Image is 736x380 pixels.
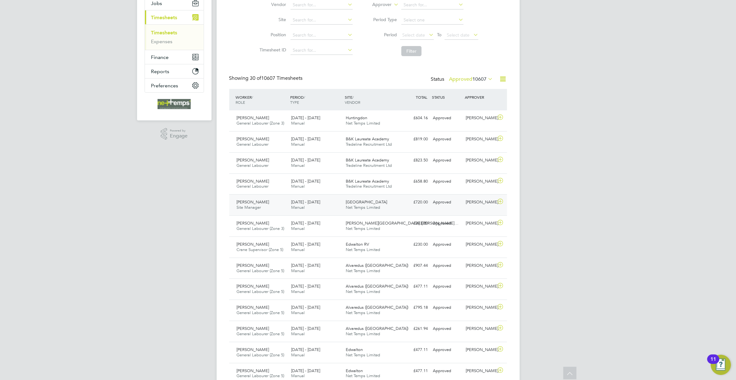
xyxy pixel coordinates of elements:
span: Reports [151,68,170,74]
span: General Labourer (Zone 3) [237,226,284,231]
span: Huntingdon [346,115,367,120]
span: Tradeline Recruitment Ltd [346,142,392,147]
div: Timesheets [145,24,204,50]
span: [DATE] - [DATE] [291,284,320,289]
div: Approved [431,260,464,271]
div: £819.00 [398,134,431,144]
span: Manual [291,247,305,252]
span: Tradeline Recruitment Ltd [346,184,392,189]
span: Net Temps Limited [346,331,380,336]
span: Edwalton RV [346,242,369,247]
span: Manual [291,142,305,147]
div: [PERSON_NAME] [463,345,496,355]
span: General Labourer (Zone 5) [237,373,284,378]
div: Showing [229,75,304,82]
span: VENDOR [345,100,360,105]
span: General Labourer (Zone 3) [237,120,284,126]
div: [PERSON_NAME] [463,218,496,229]
div: Approved [431,176,464,187]
span: Preferences [151,83,178,89]
img: net-temps-logo-retina.png [158,99,191,109]
span: Manual [291,205,305,210]
span: [DATE] - [DATE] [291,326,320,331]
div: £823.50 [398,155,431,166]
span: Alvaredus ([GEOGRAPHIC_DATA]) [346,305,408,310]
span: [DATE] - [DATE] [291,242,320,247]
span: Net Temps Limited [346,289,380,294]
div: Approved [431,113,464,123]
div: [PERSON_NAME] [463,155,496,166]
span: [DATE] - [DATE] [291,347,320,352]
span: Select date [447,32,470,38]
span: General Labourer (Zone 5) [237,310,284,315]
span: / [304,95,305,100]
label: Approver [363,2,392,8]
span: [PERSON_NAME] [237,368,269,373]
div: Approved [431,302,464,313]
button: Filter [401,46,422,56]
span: Edwalton [346,347,363,352]
span: Net Temps Limited [346,352,380,358]
span: Alvaredus ([GEOGRAPHIC_DATA]) [346,263,408,268]
input: Select one [401,16,464,25]
span: Edwalton [346,368,363,373]
span: Site Manager [237,205,261,210]
span: [DATE] - [DATE] [291,368,320,373]
span: [PERSON_NAME] [237,242,269,247]
span: General Labourer [237,184,269,189]
span: Net Temps Limited [346,226,380,231]
a: Expenses [151,38,173,44]
span: B&K Laureate Academy [346,178,389,184]
span: [PERSON_NAME] [237,136,269,142]
input: Search for... [290,31,353,40]
div: Status [431,75,494,84]
button: Open Resource Center, 11 new notifications [711,355,731,375]
span: Net Temps Limited [346,205,380,210]
span: Engage [170,133,188,139]
span: [PERSON_NAME] [237,220,269,226]
span: Manual [291,310,305,315]
span: General Labourer (Zone 5) [237,331,284,336]
div: Approved [431,197,464,208]
span: [PERSON_NAME] [237,326,269,331]
input: Search for... [290,46,353,55]
span: Manual [291,352,305,358]
div: £261.94 [398,324,431,334]
div: [PERSON_NAME] [463,113,496,123]
span: Net Temps Limited [346,120,380,126]
span: Net Temps Limited [346,247,380,252]
span: Select date [402,32,425,38]
span: B&K Laureate Academy [346,136,389,142]
button: Finance [145,50,204,64]
div: WORKER [234,91,289,108]
a: Powered byEngage [161,128,188,140]
label: Timesheet ID [258,47,286,53]
span: [DATE] - [DATE] [291,157,320,163]
span: Manual [291,289,305,294]
span: To [435,31,443,39]
div: £477.11 [398,345,431,355]
label: Site [258,17,286,22]
div: £795.18 [398,302,431,313]
a: Go to home page [145,99,204,109]
span: [DATE] - [DATE] [291,305,320,310]
span: [DATE] - [DATE] [291,178,320,184]
span: Alvaredus ([GEOGRAPHIC_DATA]) [346,284,408,289]
div: [PERSON_NAME] [463,176,496,187]
span: Net Temps Limited [346,373,380,378]
div: PERIOD [289,91,343,108]
span: 30 of [250,75,261,81]
label: Period Type [368,17,397,22]
span: Manual [291,184,305,189]
div: 11 [710,359,716,367]
span: TYPE [290,100,299,105]
button: Reports [145,64,204,78]
button: Preferences [145,79,204,92]
span: ROLE [236,100,245,105]
div: £283.20 [398,218,431,229]
input: Search for... [290,1,353,9]
input: Search for... [290,16,353,25]
div: [PERSON_NAME] [463,134,496,144]
span: [DATE] - [DATE] [291,220,320,226]
span: [DATE] - [DATE] [291,199,320,205]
